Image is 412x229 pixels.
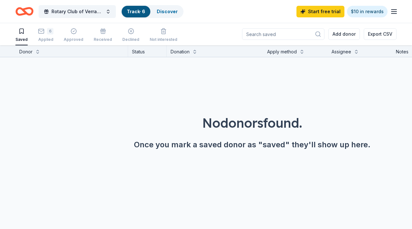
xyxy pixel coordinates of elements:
button: Export CSV [364,28,397,40]
div: Notes [396,48,408,56]
a: Home [15,4,33,19]
div: Received [94,37,112,42]
div: Donation [171,48,190,56]
span: Rotary Club of Verrado TopGolf Fundraiser [51,8,103,15]
button: Track· 6Discover [121,5,183,18]
button: Saved [15,25,28,45]
a: Discover [157,9,178,14]
div: Not interested [150,37,177,42]
button: Not interested [150,25,177,45]
button: Rotary Club of Verrado TopGolf Fundraiser [39,5,116,18]
div: Status [128,45,167,57]
div: Applied [38,37,53,42]
div: Declined [122,37,139,42]
button: 6Applied [38,25,53,45]
button: Received [94,25,112,45]
button: Declined [122,25,139,45]
div: Approved [64,37,83,42]
div: 6 [47,28,53,34]
input: Search saved [242,28,324,40]
a: Track· 6 [127,9,145,14]
div: Saved [15,37,28,42]
div: Assignee [332,48,351,56]
button: Approved [64,25,83,45]
div: Donor [19,48,33,56]
a: Start free trial [296,6,344,17]
a: $10 in rewards [347,6,388,17]
button: Add donor [328,28,360,40]
div: Apply method [267,48,297,56]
